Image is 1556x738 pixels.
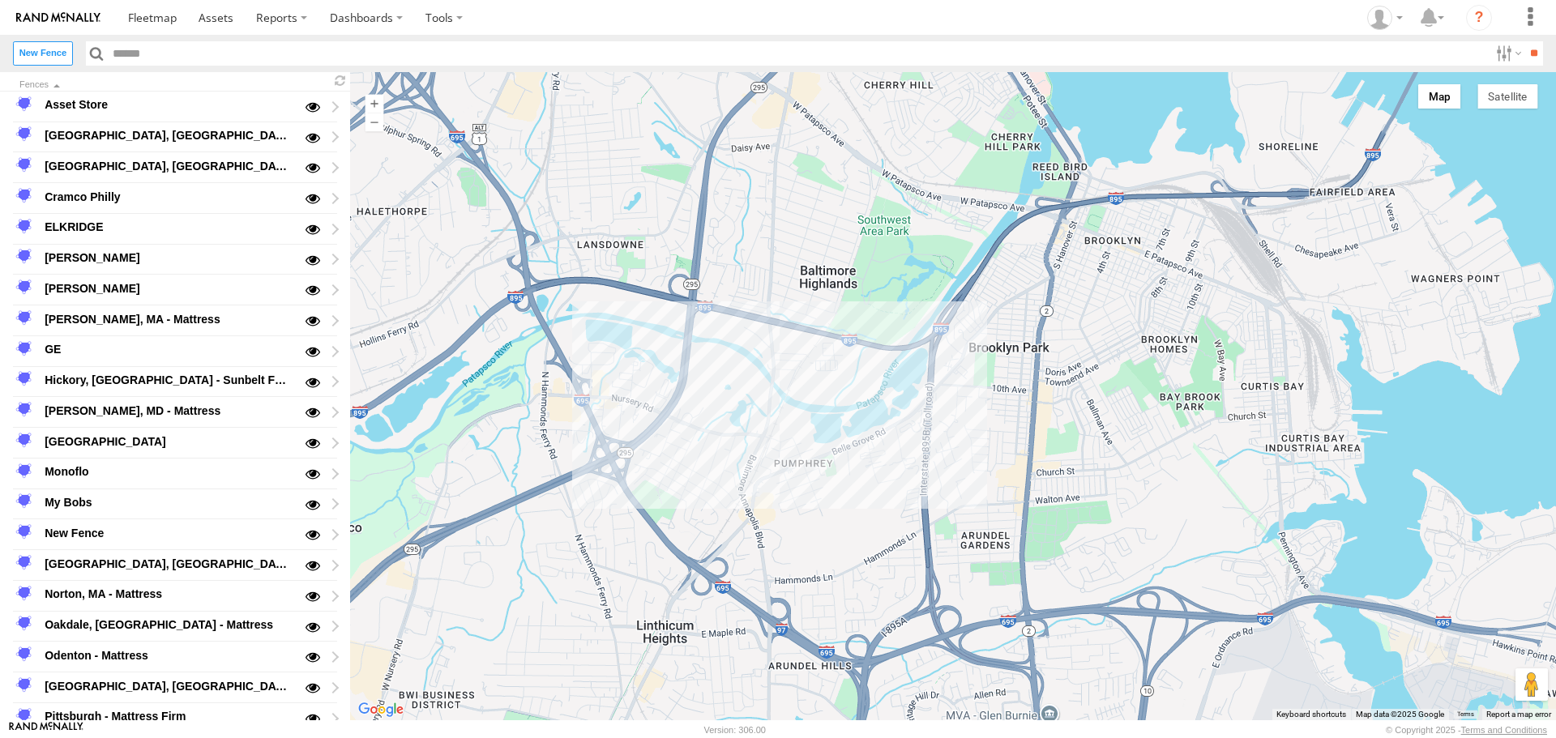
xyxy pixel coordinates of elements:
[1466,5,1492,31] i: ?
[1486,710,1551,719] a: Report a map error
[1477,84,1537,109] button: Show satellite imagery
[365,113,384,131] button: Zoom out
[42,279,294,298] div: [PERSON_NAME]
[42,493,294,512] div: My Bobs
[365,94,384,113] button: Zoom in
[42,96,294,115] div: Asset Store
[42,432,294,451] div: [GEOGRAPHIC_DATA]
[1515,668,1548,701] button: Drag Pegman onto the map to open Street View
[1490,41,1524,65] label: Search Filter Options
[42,615,294,634] div: Oakdale, [GEOGRAPHIC_DATA] - Mattress
[42,248,294,267] div: [PERSON_NAME]
[1457,711,1474,718] a: Terms (opens in new tab)
[42,218,294,237] div: ELKRIDGE
[704,725,766,735] div: Version: 306.00
[42,340,294,360] div: GE
[16,12,100,23] img: rand-logo.svg
[1361,6,1409,30] div: ryan phillips
[354,699,408,720] a: Open this area in Google Maps (opens a new window)
[42,676,294,696] div: [GEOGRAPHIC_DATA], [GEOGRAPHIC_DATA] - Mattress
[42,156,294,176] div: [GEOGRAPHIC_DATA], [GEOGRAPHIC_DATA] - Mattress
[42,126,294,145] div: [GEOGRAPHIC_DATA], [GEOGRAPHIC_DATA] - Mattress
[1276,709,1346,720] button: Keyboard shortcuts
[1386,725,1547,735] div: © Copyright 2025 -
[1461,725,1547,735] a: Terms and Conditions
[42,646,294,665] div: Odenton - Mattress
[1356,710,1444,719] span: Map data ©2025 Google
[42,523,294,543] div: New Fence
[19,81,318,89] div: Click to Sort
[1418,84,1461,109] button: Show street map
[42,585,294,604] div: Norton, MA - Mattress
[13,41,73,65] label: Create New Fence
[354,699,408,720] img: Google
[42,370,294,390] div: Hickory, [GEOGRAPHIC_DATA] - Sunbelt Furniture
[42,463,294,482] div: Monoflo
[9,722,83,738] a: Visit our Website
[42,707,294,727] div: Pittsburgh - Mattress Firm
[331,74,350,89] span: Refresh
[42,187,294,207] div: Cramco Philly
[42,309,294,329] div: [PERSON_NAME], MA - Mattress
[42,554,294,574] div: [GEOGRAPHIC_DATA], [GEOGRAPHIC_DATA] - Mattress
[42,401,294,420] div: [PERSON_NAME], MD - Mattress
